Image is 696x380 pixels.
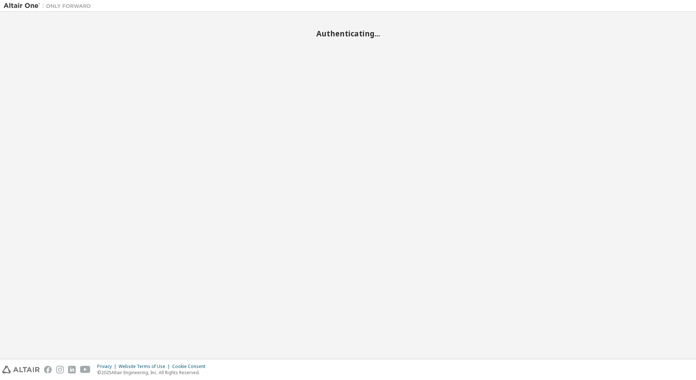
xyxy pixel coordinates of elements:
div: Cookie Consent [172,364,210,369]
div: Privacy [97,364,119,369]
div: Website Terms of Use [119,364,172,369]
img: instagram.svg [56,366,64,373]
img: youtube.svg [80,366,91,373]
img: linkedin.svg [68,366,76,373]
p: © 2025 Altair Engineering, Inc. All Rights Reserved. [97,369,210,376]
h2: Authenticating... [4,29,692,38]
img: altair_logo.svg [2,366,40,373]
img: facebook.svg [44,366,52,373]
img: Altair One [4,2,95,9]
